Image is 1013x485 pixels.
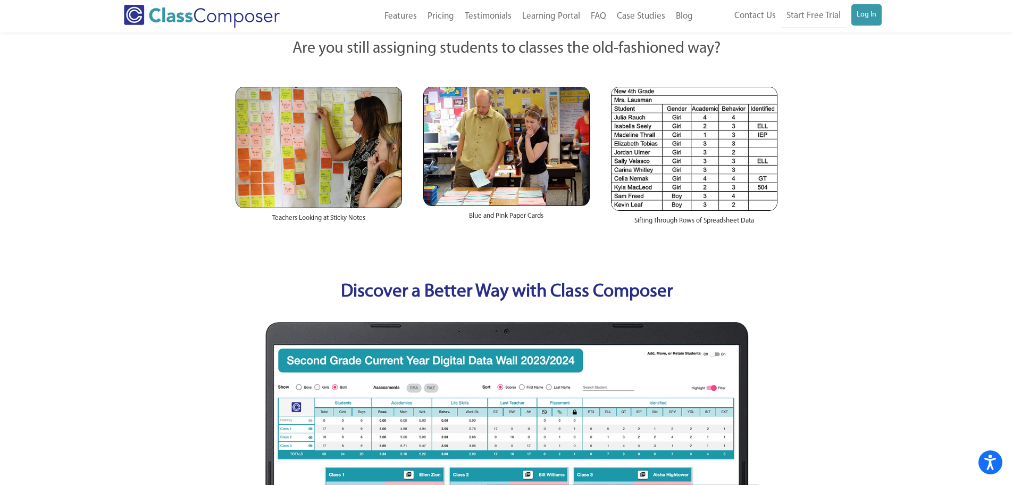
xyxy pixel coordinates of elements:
[379,5,422,28] a: Features
[225,279,789,306] p: Discover a Better Way with Class Composer
[459,5,517,28] a: Testimonials
[423,206,590,232] div: Blue and Pink Paper Cards
[698,4,882,28] nav: Header Menu
[124,5,280,28] img: Class Composer
[236,208,402,234] div: Teachers Looking at Sticky Notes
[781,4,846,28] a: Start Free Trial
[236,87,402,208] img: Teachers Looking at Sticky Notes
[585,5,612,28] a: FAQ
[729,4,781,28] a: Contact Us
[236,37,778,61] p: Are you still assigning students to classes the old-fashioned way?
[422,5,459,28] a: Pricing
[851,4,882,26] a: Log In
[611,87,777,211] img: Spreadsheets
[671,5,698,28] a: Blog
[517,5,585,28] a: Learning Portal
[323,5,698,28] nav: Header Menu
[611,211,777,236] div: Sifting Through Rows of Spreadsheet Data
[423,87,590,205] img: Blue and Pink Paper Cards
[612,5,671,28] a: Case Studies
